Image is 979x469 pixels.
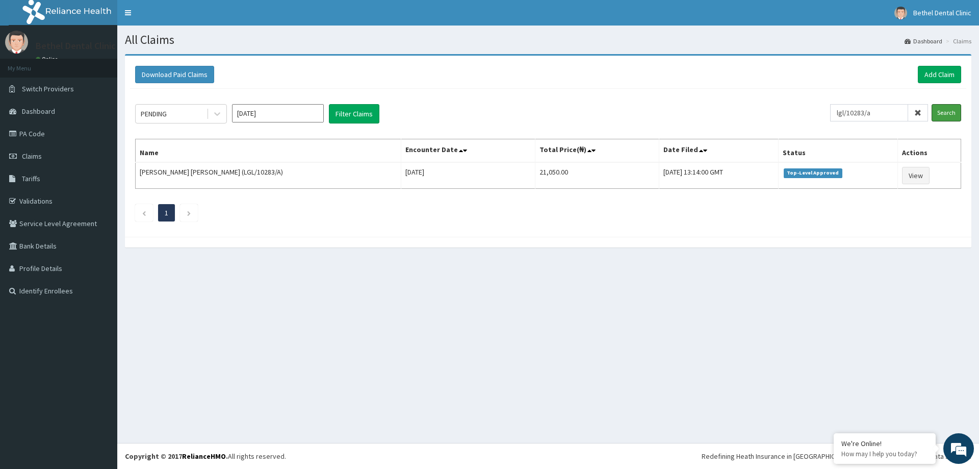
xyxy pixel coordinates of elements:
[142,208,146,217] a: Previous page
[182,452,226,461] a: RelianceHMO
[401,139,535,163] th: Encounter Date
[117,443,979,469] footer: All rights reserved.
[232,104,324,122] input: Select Month and Year
[535,162,659,189] td: 21,050.00
[141,109,167,119] div: PENDING
[918,66,961,83] a: Add Claim
[22,174,40,183] span: Tariffs
[932,104,961,121] input: Search
[913,8,971,17] span: Bethel Dental Clinic
[5,31,28,54] img: User Image
[784,168,842,178] span: Top-Level Approved
[53,57,171,70] div: Chat with us now
[136,139,401,163] th: Name
[22,107,55,116] span: Dashboard
[22,152,42,161] span: Claims
[902,167,930,184] a: View
[329,104,379,124] button: Filter Claims
[905,37,942,45] a: Dashboard
[943,37,971,45] li: Claims
[59,129,141,232] span: We're online!
[136,162,401,189] td: [PERSON_NAME] [PERSON_NAME] (LGL/10283/A)
[659,139,778,163] th: Date Filed
[401,162,535,189] td: [DATE]
[36,56,60,63] a: Online
[5,279,194,314] textarea: Type your message and hit 'Enter'
[841,450,928,458] p: How may I help you today?
[830,104,908,121] input: Search by HMO ID
[167,5,192,30] div: Minimize live chat window
[894,7,907,19] img: User Image
[702,451,971,461] div: Redefining Heath Insurance in [GEOGRAPHIC_DATA] using Telemedicine and Data Science!
[897,139,961,163] th: Actions
[135,66,214,83] button: Download Paid Claims
[165,208,168,217] a: Page 1 is your current page
[22,84,74,93] span: Switch Providers
[36,41,116,51] p: Bethel Dental Clinic
[187,208,191,217] a: Next page
[659,162,778,189] td: [DATE] 13:14:00 GMT
[841,439,928,448] div: We're Online!
[535,139,659,163] th: Total Price(₦)
[125,452,228,461] strong: Copyright © 2017 .
[125,33,971,46] h1: All Claims
[19,51,41,77] img: d_794563401_company_1708531726252_794563401
[779,139,898,163] th: Status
